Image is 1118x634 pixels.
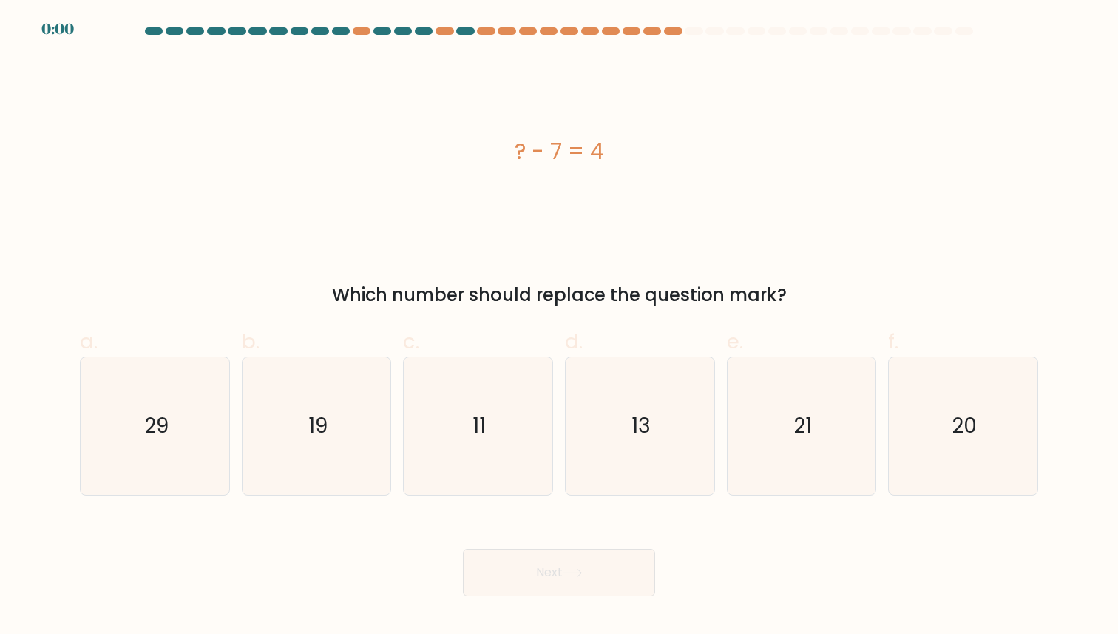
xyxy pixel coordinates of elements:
span: d. [565,327,583,356]
text: 29 [144,412,169,441]
text: 13 [631,412,651,441]
span: c. [403,327,419,356]
button: Next [463,549,655,596]
span: e. [727,327,743,356]
text: 20 [952,412,977,441]
text: 11 [472,412,486,441]
text: 21 [793,412,812,441]
span: a. [80,327,98,356]
div: 0:00 [41,18,74,40]
div: Which number should replace the question mark? [89,282,1029,308]
text: 19 [308,412,328,441]
div: ? - 7 = 4 [80,135,1038,168]
span: b. [242,327,260,356]
span: f. [888,327,898,356]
